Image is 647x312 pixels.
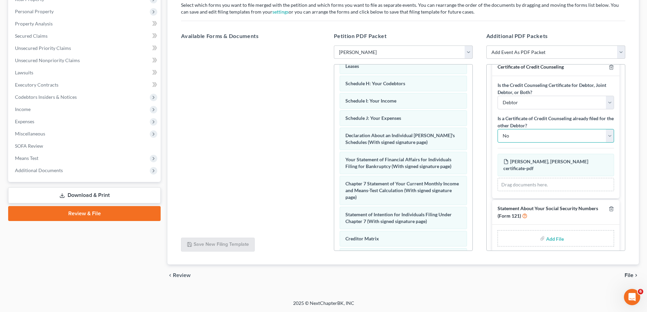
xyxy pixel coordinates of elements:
[173,273,191,278] span: Review
[345,80,405,86] span: Schedule H: Your Codebtors
[130,300,517,312] div: 2025 © NextChapterBK, INC
[345,181,459,200] span: Chapter 7 Statement of Your Current Monthly Income and Means-Test Calculation (With signed signat...
[8,187,161,203] a: Download & Print
[10,79,161,91] a: Executory Contracts
[15,167,63,173] span: Additional Documents
[15,45,71,51] span: Unsecured Priority Claims
[15,131,45,136] span: Miscellaneous
[633,273,639,278] i: chevron_right
[8,206,161,221] a: Review & File
[345,212,452,224] span: Statement of Intention for Individuals Filing Under Chapter 7 (With signed signature page)
[345,236,379,241] span: Creditor Matrix
[15,143,43,149] span: SOFA Review
[15,118,34,124] span: Expenses
[15,57,80,63] span: Unsecured Nonpriority Claims
[498,64,564,70] span: Certificate of Credit Counseling
[10,67,161,79] a: Lawsuits
[181,32,320,40] h5: Available Forms & Documents
[345,115,401,121] span: Schedule J: Your Expenses
[624,289,640,305] iframe: Intercom live chat
[15,155,38,161] span: Means Test
[181,2,625,15] p: Select which forms you want to file merged with the petition and which forms you want to file as ...
[10,30,161,42] a: Secured Claims
[486,32,625,40] h5: Additional PDF Packets
[10,18,161,30] a: Property Analysis
[10,140,161,152] a: SOFA Review
[334,33,387,39] span: Petition PDF Packet
[15,70,33,75] span: Lawsuits
[15,82,58,88] span: Executory Contracts
[498,205,598,219] span: Statement About Your Social Security Numbers (Form 121)
[167,273,197,278] button: chevron_left Review
[15,21,53,26] span: Property Analysis
[167,273,173,278] i: chevron_left
[10,54,161,67] a: Unsecured Nonpriority Claims
[15,8,54,14] span: Personal Property
[15,33,48,39] span: Secured Claims
[503,159,588,171] span: [PERSON_NAME], [PERSON_NAME] certificate-pdf
[15,94,77,100] span: Codebtors Insiders & Notices
[15,106,31,112] span: Income
[181,238,255,252] button: Save New Filing Template
[345,157,451,169] span: Your Statement of Financial Affairs for Individuals Filing for Bankruptcy (With signed signature ...
[498,115,614,129] label: Is a Certificate of Credit Counseling already filed for the other Debtor?
[345,132,455,145] span: Declaration About an Individual [PERSON_NAME]'s Schedules (With signed signature page)
[498,178,614,191] div: Drag documents here.
[272,9,289,15] a: settings
[498,81,614,96] label: Is the Credit Counseling Certificate for Debtor, Joint Debtor, or Both?
[345,98,396,104] span: Schedule I: Your Income
[625,273,633,278] span: File
[638,289,643,294] span: 6
[10,42,161,54] a: Unsecured Priority Claims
